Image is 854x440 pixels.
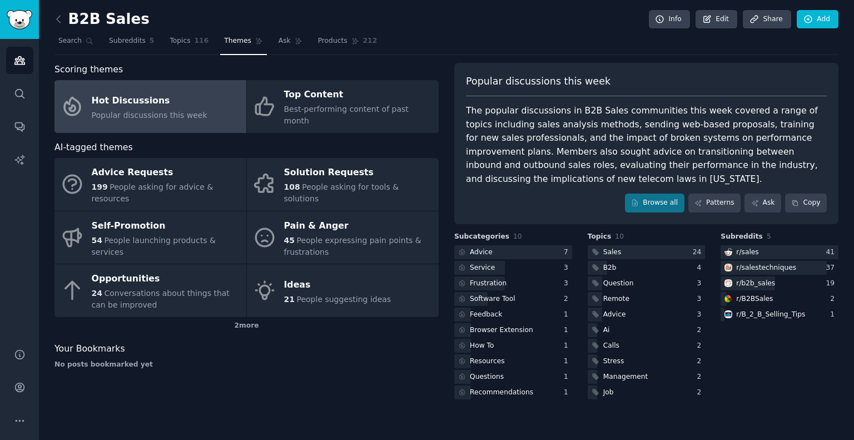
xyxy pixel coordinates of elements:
div: 2 [697,372,706,382]
a: Info [649,10,690,29]
img: B2BSales [724,295,732,303]
img: b2b_sales [724,279,732,287]
div: Remote [603,294,629,304]
span: Conversations about things that can be improved [92,289,230,309]
div: 1 [564,325,572,335]
span: 10 [513,233,522,240]
div: r/ b2b_sales [736,279,775,289]
div: Calls [603,341,619,351]
span: 5 [150,36,155,46]
div: 2 [830,294,838,304]
div: Question [603,279,634,289]
div: 24 [693,248,706,258]
a: salesr/sales41 [721,245,838,259]
a: Pain & Anger45People expressing pain points & frustrations [247,211,439,264]
a: B2BSalesr/B2BSales2 [721,292,838,306]
div: 4 [697,263,706,273]
a: How To1 [454,339,572,353]
div: 3 [564,279,572,289]
a: Advice Requests199People asking for advice & resources [54,158,246,211]
div: 1 [564,341,572,351]
div: Self-Promotion [92,217,241,235]
span: 5 [767,233,771,240]
div: 2 more [54,317,439,335]
a: Hot DiscussionsPopular discussions this week [54,80,246,133]
div: 3 [697,294,706,304]
span: People launching products & services [92,236,216,256]
a: Resources1 [454,354,572,368]
div: Stress [603,357,624,367]
span: 54 [92,236,102,245]
a: Management2 [588,370,706,384]
div: 2 [697,341,706,351]
div: Hot Discussions [92,92,207,110]
div: B2b [603,263,617,273]
div: Job [603,388,614,398]
a: Patterns [688,194,741,212]
div: 41 [826,248,838,258]
span: People asking for tools & solutions [284,182,399,203]
div: No posts bookmarked yet [54,360,439,370]
a: Remote3 [588,292,706,306]
div: 3 [697,279,706,289]
div: 2 [697,357,706,367]
div: 7 [564,248,572,258]
img: sales [724,248,732,256]
a: Calls2 [588,339,706,353]
div: Resources [470,357,505,367]
a: Stress2 [588,354,706,368]
span: 116 [195,36,209,46]
div: Ai [603,325,610,335]
div: Service [470,263,495,273]
a: Self-Promotion54People launching products & services [54,211,246,264]
div: 2 [564,294,572,304]
div: Top Content [284,86,433,104]
div: Sales [603,248,622,258]
div: How To [470,341,494,351]
span: AI-tagged themes [54,141,133,155]
a: b2b_salesr/b2b_sales19 [721,276,838,290]
a: B2b4 [588,261,706,275]
div: Advice [603,310,626,320]
span: Subreddits [109,36,146,46]
h2: B2B Sales [54,11,150,28]
a: Browser Extension1 [454,323,572,337]
div: Questions [470,372,504,382]
div: r/ sales [736,248,758,258]
a: Ask [744,194,781,212]
span: Topics [588,232,612,242]
div: Frustration [470,279,507,289]
a: Question3 [588,276,706,290]
a: Job2 [588,385,706,399]
span: People suggesting ideas [296,295,391,304]
span: Search [58,36,82,46]
a: Ai2 [588,323,706,337]
span: 212 [363,36,378,46]
a: Sales24 [588,245,706,259]
img: B_2_B_Selling_Tips [724,310,732,318]
a: Software Tool2 [454,292,572,306]
div: 3 [697,310,706,320]
div: Advice Requests [92,164,241,182]
span: Scoring themes [54,63,123,77]
img: GummySearch logo [7,10,32,29]
div: 2 [697,388,706,398]
a: Themes [220,32,267,55]
a: Topics116 [166,32,212,55]
a: Top ContentBest-performing content of past month [247,80,439,133]
span: Products [318,36,347,46]
span: People asking for advice & resources [92,182,213,203]
button: Copy [785,194,827,212]
a: Add [797,10,838,29]
div: Recommendations [470,388,533,398]
a: Ask [275,32,306,55]
a: Browse all [625,194,684,212]
div: Browser Extension [470,325,533,335]
span: Best-performing content of past month [284,105,409,125]
div: r/ B_2_B_Selling_Tips [736,310,805,320]
a: Share [743,10,791,29]
span: Popular discussions this week [92,111,207,120]
span: Subcategories [454,232,509,242]
span: Popular discussions this week [466,75,610,88]
div: Management [603,372,648,382]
